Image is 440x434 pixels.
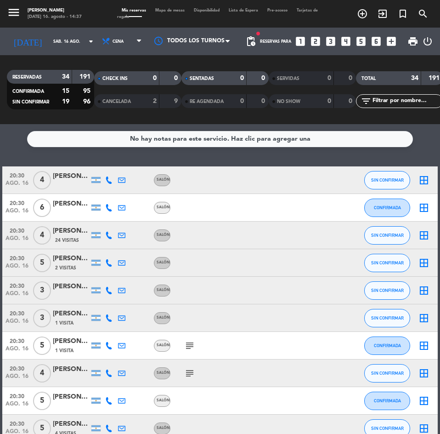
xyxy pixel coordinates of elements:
span: CHECK INS [102,76,128,81]
strong: 19 [62,98,69,105]
i: looks_two [310,35,322,47]
span: SIN CONFIRMAR [12,100,49,104]
span: CANCELADA [102,99,131,104]
button: SIN CONFIRMAR [364,226,410,245]
i: border_all [418,423,429,434]
i: looks_4 [340,35,352,47]
span: 3 [33,281,51,300]
span: NO SHOW [277,99,300,104]
span: ago. 16 [6,235,28,246]
span: Salón [157,178,170,182]
span: Salón [157,426,170,430]
div: [PERSON_NAME] [53,253,90,264]
span: 6 [33,199,51,217]
i: menu [7,6,21,19]
div: [PERSON_NAME] [53,281,90,292]
strong: 9 [174,98,180,104]
span: 20:30 [6,197,28,208]
span: Pre-acceso [263,8,292,12]
div: [PERSON_NAME] [53,419,90,429]
i: border_all [418,175,429,186]
span: 5 [33,337,51,355]
div: [PERSON_NAME] [28,7,82,14]
span: CONFIRMADA [12,89,44,94]
button: SIN CONFIRMAR [364,364,410,383]
span: pending_actions [245,36,256,47]
strong: 0 [240,75,244,81]
strong: 0 [261,98,267,104]
span: 1 Visita [55,320,73,327]
span: SIN CONFIRMAR [371,260,404,265]
span: Salón [157,206,170,209]
button: menu [7,6,21,22]
i: border_all [418,285,429,296]
i: border_all [418,368,429,379]
span: Tarjetas de regalo [117,8,318,19]
div: [PERSON_NAME] [53,226,90,236]
div: [DATE] 16. agosto - 14:37 [28,14,82,20]
i: border_all [418,395,429,406]
i: subject [184,340,195,351]
span: CONFIRMADA [374,205,401,210]
span: ago. 16 [6,401,28,411]
button: CONFIRMADA [364,392,410,410]
i: power_settings_new [422,36,433,47]
span: SIN CONFIRMAR [371,426,404,431]
strong: 2 [153,98,157,104]
span: 2 Visitas [55,264,76,272]
i: border_all [418,230,429,241]
span: Mapa de mesas [151,8,189,12]
strong: 0 [327,75,331,81]
span: 20:30 [6,252,28,263]
span: 5 [33,254,51,272]
span: SIN CONFIRMAR [371,371,404,376]
span: Salón [157,343,170,347]
i: border_all [418,257,429,268]
span: ago. 16 [6,291,28,301]
i: border_all [418,202,429,213]
span: Salón [157,261,170,264]
span: 4 [33,226,51,245]
span: CONFIRMADA [374,343,401,348]
strong: 0 [349,75,354,81]
strong: 0 [261,75,267,81]
span: Salón [157,288,170,292]
strong: 15 [62,88,69,94]
strong: 95 [83,88,92,94]
span: 20:30 [6,335,28,346]
strong: 96 [83,98,92,105]
span: ago. 16 [6,318,28,329]
span: 20:30 [6,363,28,373]
span: ago. 16 [6,208,28,218]
span: 3 [33,309,51,327]
i: looks_5 [355,35,367,47]
button: SIN CONFIRMAR [364,281,410,300]
span: 20:30 [6,170,28,180]
span: 1 Visita [55,347,73,354]
i: exit_to_app [377,8,388,19]
strong: 0 [174,75,180,81]
span: ago. 16 [6,373,28,384]
span: Salón [157,233,170,237]
button: CONFIRMADA [364,337,410,355]
i: looks_one [294,35,306,47]
i: border_all [418,340,429,351]
div: [PERSON_NAME] [53,199,90,209]
strong: 191 [79,74,92,80]
div: LOG OUT [422,28,433,55]
span: RESERVADAS [12,75,42,80]
i: add_circle_outline [357,8,368,19]
i: border_all [418,313,429,324]
strong: 0 [327,98,331,104]
div: No hay notas para este servicio. Haz clic para agregar una [130,134,310,144]
span: 4 [33,364,51,383]
div: [PERSON_NAME] [53,364,90,375]
span: 4 [33,171,51,189]
span: 20:30 [6,280,28,291]
strong: 0 [240,98,244,104]
i: turned_in_not [397,8,408,19]
i: looks_3 [325,35,337,47]
span: ago. 16 [6,180,28,191]
div: [PERSON_NAME] [53,392,90,402]
div: [PERSON_NAME] [53,171,90,182]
